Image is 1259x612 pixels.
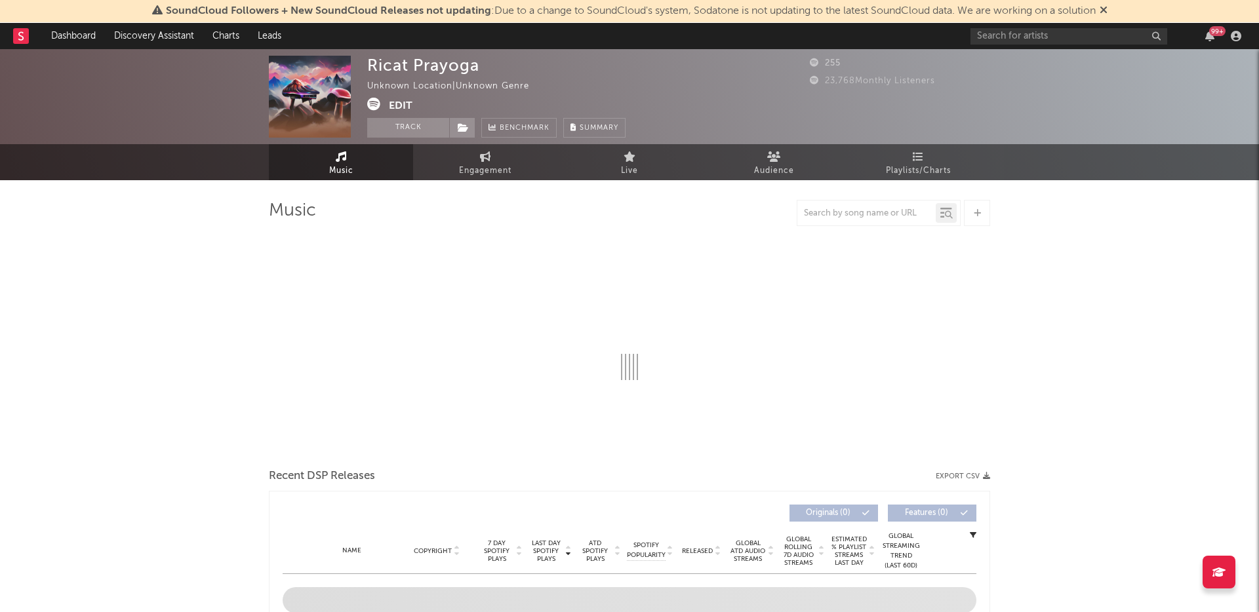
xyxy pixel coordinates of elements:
div: Unknown Location | Unknown Genre [367,79,544,94]
span: Summary [580,124,618,132]
span: : Due to a change to SoundCloud's system, Sodatone is not updating to the latest SoundCloud data.... [166,6,1096,16]
span: Recent DSP Releases [269,469,375,484]
button: Export CSV [936,472,990,480]
a: Engagement [413,144,557,180]
button: 99+ [1205,31,1214,41]
span: Engagement [459,163,511,179]
span: Copyright [414,547,452,555]
span: Estimated % Playlist Streams Last Day [831,535,867,567]
a: Discovery Assistant [105,23,203,49]
span: Global ATD Audio Streams [730,539,766,563]
span: Live [621,163,638,179]
span: Benchmark [500,121,550,136]
input: Search for artists [970,28,1167,45]
span: Features ( 0 ) [896,509,957,517]
button: Track [367,118,449,138]
button: Edit [389,98,412,114]
a: Benchmark [481,118,557,138]
a: Charts [203,23,249,49]
div: 99 + [1209,26,1226,36]
span: ATD Spotify Plays [578,539,612,563]
a: Music [269,144,413,180]
span: Audience [754,163,794,179]
div: Global Streaming Trend (Last 60D) [881,531,921,571]
span: 23,768 Monthly Listeners [810,77,935,85]
span: 255 [810,59,841,67]
button: Originals(0) [789,505,878,522]
button: Features(0) [888,505,976,522]
a: Dashboard [42,23,105,49]
input: Search by song name or URL [797,208,936,219]
a: Audience [702,144,846,180]
span: 7 Day Spotify Plays [479,539,514,563]
span: Last Day Spotify Plays [529,539,563,563]
div: Ricat Prayoga [367,56,479,75]
button: Summary [563,118,626,138]
span: Released [682,547,713,555]
div: Name [309,546,395,556]
a: Leads [249,23,290,49]
span: Global Rolling 7D Audio Streams [780,535,816,567]
span: Spotify Popularity [627,541,666,560]
a: Playlists/Charts [846,144,990,180]
span: Music [329,163,353,179]
span: SoundCloud Followers + New SoundCloud Releases not updating [166,6,491,16]
a: Live [557,144,702,180]
span: Dismiss [1100,6,1108,16]
span: Originals ( 0 ) [798,509,858,517]
span: Playlists/Charts [886,163,951,179]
